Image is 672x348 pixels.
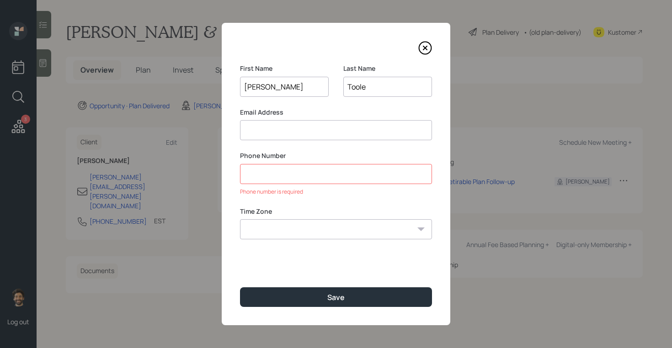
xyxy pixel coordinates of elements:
label: Last Name [343,64,432,73]
label: Phone Number [240,151,432,160]
div: Phone number is required [240,188,432,196]
div: Save [327,292,345,302]
button: Save [240,287,432,307]
label: Time Zone [240,207,432,216]
label: First Name [240,64,329,73]
label: Email Address [240,108,432,117]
